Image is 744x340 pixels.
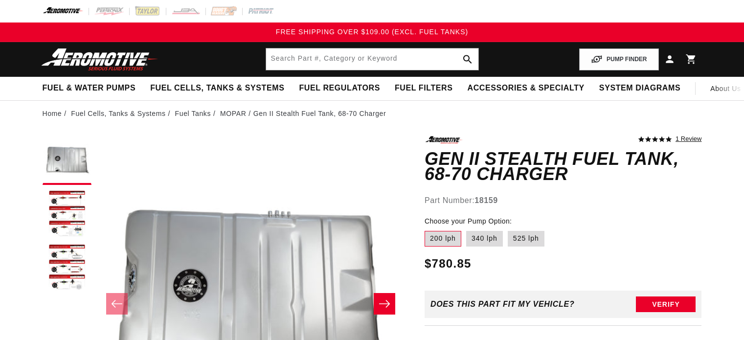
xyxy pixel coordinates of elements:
[43,190,91,239] button: Load image 2 in gallery view
[468,83,585,93] span: Accessories & Specialty
[292,77,387,100] summary: Fuel Regulators
[253,108,386,119] li: Gen II Stealth Fuel Tank, 68-70 Charger
[579,48,658,70] button: PUMP FINDER
[592,77,688,100] summary: System Diagrams
[276,28,468,36] span: FREE SHIPPING OVER $109.00 (EXCL. FUEL TANKS)
[150,83,284,93] span: Fuel Cells, Tanks & Systems
[457,48,478,70] button: search button
[387,77,460,100] summary: Fuel Filters
[266,48,478,70] input: Search by Part Number, Category or Keyword
[710,85,741,92] span: About Us
[374,293,395,315] button: Slide right
[466,231,503,247] label: 340 lph
[425,255,472,272] span: $780.85
[43,108,62,119] a: Home
[43,244,91,293] button: Load image 3 in gallery view
[71,108,173,119] li: Fuel Cells, Tanks & Systems
[636,296,696,312] button: Verify
[460,77,592,100] summary: Accessories & Specialty
[43,83,136,93] span: Fuel & Water Pumps
[599,83,680,93] span: System Diagrams
[474,196,498,204] strong: 18159
[143,77,292,100] summary: Fuel Cells, Tanks & Systems
[299,83,380,93] span: Fuel Regulators
[425,216,513,227] legend: Choose your Pump Option:
[39,48,161,71] img: Aeromotive
[175,108,211,119] a: Fuel Tanks
[425,194,702,207] div: Part Number:
[508,231,544,247] label: 525 lph
[425,151,702,182] h1: Gen II Stealth Fuel Tank, 68-70 Charger
[676,136,701,143] a: 1 reviews
[395,83,453,93] span: Fuel Filters
[106,293,128,315] button: Slide left
[43,136,91,185] button: Load image 1 in gallery view
[35,77,143,100] summary: Fuel & Water Pumps
[220,108,246,119] a: MOPAR
[43,108,702,119] nav: breadcrumbs
[425,231,461,247] label: 200 lph
[430,300,575,309] div: Does This part fit My vehicle?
